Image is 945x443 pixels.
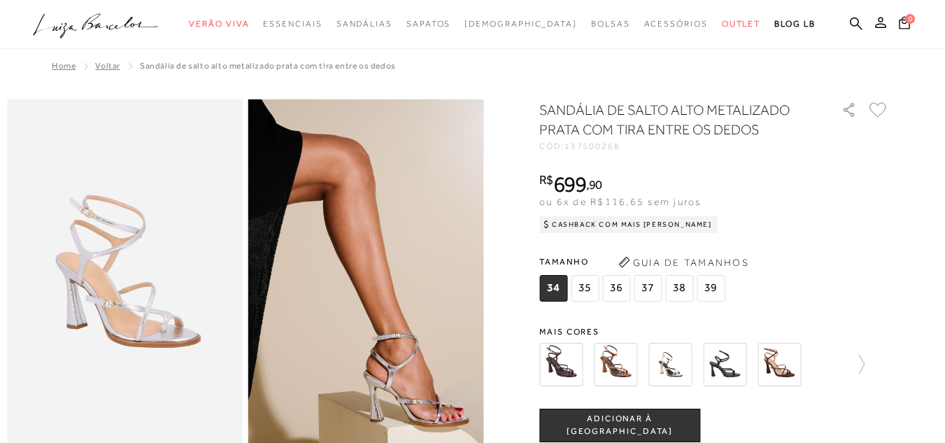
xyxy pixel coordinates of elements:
span: ADICIONAR À [GEOGRAPHIC_DATA] [540,413,699,437]
span: 38 [665,275,693,302]
a: noSubCategoriesText [591,11,630,37]
div: Cashback com Mais [PERSON_NAME] [539,216,718,233]
span: 34 [539,275,567,302]
i: R$ [539,174,553,186]
span: Essenciais [263,19,322,29]
a: Home [52,61,76,71]
img: SANDÁLIA DE MULTIPLAS TIRAS CRUZADAS EM COURO PRETO E SALTO ALTO FLARE [703,343,746,386]
span: Bolsas [591,19,630,29]
a: noSubCategoriesText [722,11,761,37]
a: noSubCategoriesText [263,11,322,37]
button: ADICIONAR À [GEOGRAPHIC_DATA] [539,409,700,442]
a: Voltar [95,61,120,71]
span: Sandálias [336,19,392,29]
span: 36 [602,275,630,302]
img: SANDÁLIA DE MULTIPLAS TIRAS CRUZADAS EM COURO CAFÉ E SALTO ALTO FLARE [539,343,583,386]
span: 37 [634,275,662,302]
a: noSubCategoriesText [644,11,708,37]
span: 137500268 [564,141,620,151]
span: 35 [571,275,599,302]
a: noSubCategoriesText [406,11,450,37]
span: Verão Viva [189,19,249,29]
i: , [586,178,602,191]
span: Mais cores [539,328,889,336]
button: 0 [895,15,914,34]
span: 90 [589,177,602,192]
span: ou 6x de R$116,65 sem juros [539,196,701,207]
a: noSubCategoriesText [464,11,577,37]
a: BLOG LB [774,11,815,37]
span: 0 [905,14,915,24]
img: SANDÁLIA DE MULTIPLAS TIRAS CRUZADAS EM COURO CARAMELO E SALTO ALTO FLARE [594,343,637,386]
span: 39 [697,275,725,302]
h1: SANDÁLIA DE SALTO ALTO METALIZADO PRATA COM TIRA ENTRE OS DEDOS [539,100,802,139]
span: Sapatos [406,19,450,29]
span: Tamanho [539,251,728,272]
a: noSubCategoriesText [189,11,249,37]
img: SANDÁLIA DE SALTO ALTO EM COURO CAFÉ COM TIRA ENTRE OS DEDOS [758,343,801,386]
span: Acessórios [644,19,708,29]
a: noSubCategoriesText [336,11,392,37]
span: 699 [553,171,586,197]
span: [DEMOGRAPHIC_DATA] [464,19,577,29]
span: BLOG LB [774,19,815,29]
img: SANDÁLIA DE MULTIPLAS TIRAS CRUZADAS EM COURO OFF WHITE E SALTO ALTO FLARE [648,343,692,386]
span: Outlet [722,19,761,29]
span: SANDÁLIA DE SALTO ALTO METALIZADO PRATA COM TIRA ENTRE OS DEDOS [140,61,396,71]
div: CÓD: [539,142,819,150]
button: Guia de Tamanhos [613,251,753,274]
